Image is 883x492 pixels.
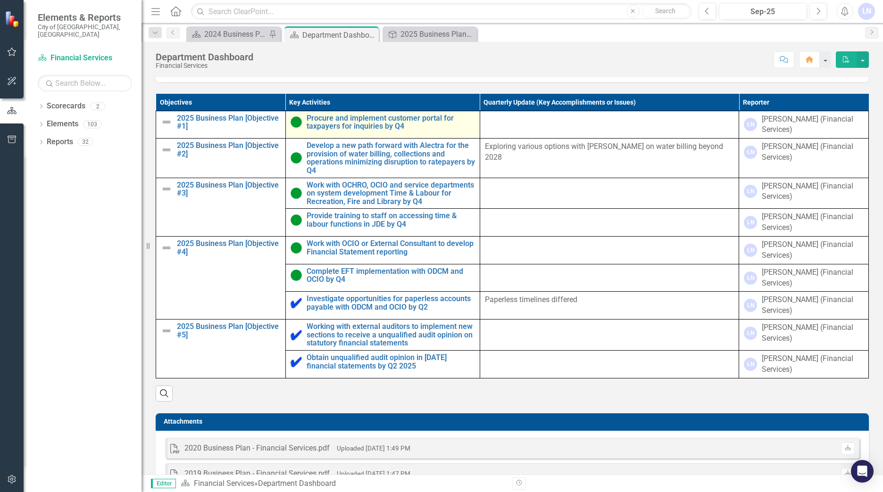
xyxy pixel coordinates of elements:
[762,212,864,233] div: [PERSON_NAME] (Financial Services)
[291,356,302,368] img: Complete
[480,350,739,378] td: Double-Click to Edit
[762,353,864,375] div: [PERSON_NAME] (Financial Services)
[78,138,93,146] div: 32
[307,212,475,228] a: Provide training to staff on accessing time & labour functions in JDE by Q4
[485,141,734,163] p: Exploring various options with [PERSON_NAME] on water billing beyond 2028
[181,478,505,489] div: »
[739,178,869,209] td: Double-Click to Edit
[739,237,869,264] td: Double-Click to Edit
[161,116,172,128] img: Not Defined
[291,214,302,226] img: Proceeding as Anticipated
[291,297,302,309] img: Complete
[258,479,336,488] div: Department Dashboard
[47,101,85,112] a: Scorecards
[191,3,691,20] input: Search ClearPoint...
[337,470,410,477] small: Uploaded [DATE] 1:47 PM
[762,114,864,136] div: [PERSON_NAME] (Financial Services)
[285,111,480,139] td: Double-Click to Edit Right Click for Context Menu
[744,271,757,285] div: LN
[156,111,286,139] td: Double-Click to Edit Right Click for Context Menu
[400,28,475,40] div: 2025 Business Plan [Objective #1]
[177,322,281,339] a: 2025 Business Plan [Objective #5]
[291,242,302,254] img: Proceeding as Anticipated
[744,358,757,371] div: LN
[285,178,480,209] td: Double-Click to Edit Right Click for Context Menu
[307,322,475,347] a: Working with external auditors to implement new sections to receive a unqualified audit opinion o...
[156,237,286,320] td: Double-Click to Edit Right Click for Context Menu
[739,292,869,320] td: Double-Click to Edit
[762,295,864,316] div: [PERSON_NAME] (Financial Services)
[161,183,172,195] img: Not Defined
[744,185,757,198] div: LN
[480,237,739,264] td: Double-Click to Edit
[307,114,475,131] a: Procure and implement customer portal for taxpayers for inquiries by Q4
[156,320,286,378] td: Double-Click to Edit Right Click for Context Menu
[285,139,480,178] td: Double-Click to Edit Right Click for Context Menu
[47,119,78,130] a: Elements
[744,216,757,229] div: LN
[307,353,475,370] a: Obtain unqualified audit opinion in [DATE] financial statements by Q2 2025
[285,350,480,378] td: Double-Click to Edit Right Click for Context Menu
[744,299,757,312] div: LN
[762,141,864,163] div: [PERSON_NAME] (Financial Services)
[744,146,757,159] div: LN
[177,181,281,197] a: 2025 Business Plan [Objective #3]
[156,139,286,178] td: Double-Click to Edit Right Click for Context Menu
[722,6,804,17] div: Sep-25
[307,181,475,206] a: Work with OCHRO, OCIO and service departments on system development Time & Labour for Recreation,...
[719,3,807,20] button: Sep-25
[762,239,864,261] div: [PERSON_NAME] (Financial Services)
[480,209,739,237] td: Double-Click to Edit
[480,320,739,351] td: Double-Click to Edit
[38,53,132,64] a: Financial Services
[194,479,254,488] a: Financial Services
[480,178,739,209] td: Double-Click to Edit
[739,139,869,178] td: Double-Click to Edit
[307,267,475,284] a: Complete EFT implementation with ODCM and OCIO by Q4
[485,295,734,305] p: Paperless timelines differed
[291,152,302,164] img: Proceeding as Anticipated
[762,267,864,289] div: [PERSON_NAME] (Financial Services)
[291,188,302,199] img: Proceeding as Anticipated
[156,178,286,236] td: Double-Click to Edit Right Click for Context Menu
[385,28,475,40] a: 2025 Business Plan [Objective #1]
[285,209,480,237] td: Double-Click to Edit Right Click for Context Menu
[762,322,864,344] div: [PERSON_NAME] (Financial Services)
[285,292,480,320] td: Double-Click to Edit Right Click for Context Menu
[161,242,172,254] img: Not Defined
[156,62,253,69] div: Financial Services
[739,264,869,292] td: Double-Click to Edit
[161,144,172,156] img: Not Defined
[480,292,739,320] td: Double-Click to Edit
[90,102,105,110] div: 2
[164,418,864,425] h3: Attachments
[307,295,475,311] a: Investigate opportunities for paperless accounts payable with ODCM and OCIO by Q2
[177,114,281,131] a: 2025 Business Plan [Objective #1]
[655,7,675,15] span: Search
[47,137,73,148] a: Reports
[851,460,874,483] div: Open Intercom Messenger
[642,5,689,18] button: Search
[291,116,302,128] img: Proceeding as Anticipated
[184,468,330,479] div: 2019 Business Plan - Financial Services.pdf
[744,327,757,340] div: LN
[184,443,330,454] div: 2020 Business Plan - Financial Services.pdf
[480,139,739,178] td: Double-Click to Edit
[307,239,475,256] a: Work with OCIO or External Consultant to develop Financial Statement reporting
[156,52,253,62] div: Department Dashboard
[38,23,132,39] small: City of [GEOGRAPHIC_DATA], [GEOGRAPHIC_DATA]
[302,29,376,41] div: Department Dashboard
[744,244,757,257] div: LN
[291,329,302,341] img: Complete
[38,75,132,91] input: Search Below...
[38,12,132,23] span: Elements & Reports
[739,350,869,378] td: Double-Click to Edit
[177,239,281,256] a: 2025 Business Plan [Objective #4]
[291,270,302,281] img: Proceeding as Anticipated
[739,111,869,139] td: Double-Click to Edit
[285,320,480,351] td: Double-Click to Edit Right Click for Context Menu
[739,320,869,351] td: Double-Click to Edit
[762,181,864,203] div: [PERSON_NAME] (Financial Services)
[83,120,101,128] div: 103
[744,118,757,131] div: LN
